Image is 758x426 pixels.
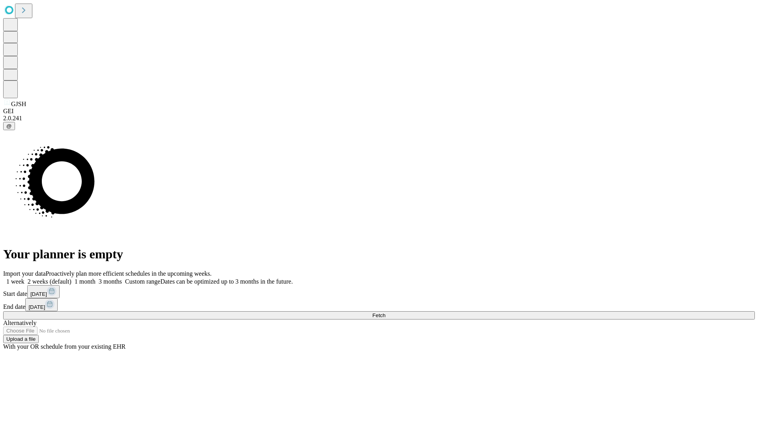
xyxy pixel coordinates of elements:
button: [DATE] [25,298,58,311]
h1: Your planner is empty [3,247,755,262]
div: 2.0.241 [3,115,755,122]
button: [DATE] [27,285,60,298]
span: @ [6,123,12,129]
span: GJSH [11,101,26,107]
span: 1 week [6,278,24,285]
span: 1 month [75,278,96,285]
span: Proactively plan more efficient schedules in the upcoming weeks. [46,270,212,277]
button: Upload a file [3,335,39,343]
span: 2 weeks (default) [28,278,71,285]
div: Start date [3,285,755,298]
div: GEI [3,108,755,115]
div: End date [3,298,755,311]
span: Fetch [372,312,385,318]
span: Dates can be optimized up to 3 months in the future. [160,278,293,285]
span: [DATE] [28,304,45,310]
span: Alternatively [3,319,36,326]
span: [DATE] [30,291,47,297]
span: With your OR schedule from your existing EHR [3,343,126,350]
span: Import your data [3,270,46,277]
button: @ [3,122,15,130]
button: Fetch [3,311,755,319]
span: Custom range [125,278,160,285]
span: 3 months [99,278,122,285]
